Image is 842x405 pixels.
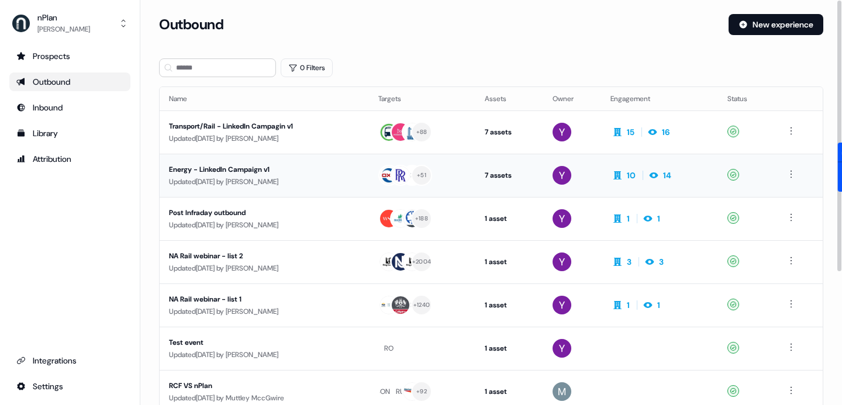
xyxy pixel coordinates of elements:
[9,377,130,396] a: Go to integrations
[281,58,333,77] button: 0 Filters
[553,166,571,185] img: Yuriy
[9,351,130,370] a: Go to integrations
[553,339,571,358] img: Yuriy
[363,386,415,397] div: [PERSON_NAME]
[485,342,534,354] div: 1 asset
[9,47,130,65] a: Go to prospects
[659,256,664,268] div: 3
[485,126,534,138] div: 7 assets
[9,72,130,91] a: Go to outbound experience
[169,250,360,262] div: NA Rail webinar - list 2
[627,299,630,311] div: 1
[601,87,718,110] th: Engagement
[553,209,571,228] img: Yuriy
[485,386,534,397] div: 1 asset
[169,176,360,188] div: Updated [DATE] by [PERSON_NAME]
[159,16,223,33] h3: Outbound
[415,213,428,224] div: + 188
[627,213,630,224] div: 1
[627,256,631,268] div: 3
[160,87,369,110] th: Name
[384,342,394,354] div: RO
[485,299,534,311] div: 1 asset
[16,355,123,366] div: Integrations
[37,23,90,35] div: [PERSON_NAME]
[16,127,123,139] div: Library
[16,380,123,392] div: Settings
[396,386,405,397] div: RU
[475,87,543,110] th: Assets
[169,380,360,392] div: RCF VS nPlan
[485,256,534,268] div: 1 asset
[657,213,660,224] div: 1
[169,349,360,361] div: Updated [DATE] by [PERSON_NAME]
[9,9,130,37] button: nPlan[PERSON_NAME]
[553,123,571,141] img: Yuriy
[37,12,90,23] div: nPlan
[553,252,571,271] img: Yuriy
[169,207,360,219] div: Post Infraday outbound
[169,337,360,348] div: Test event
[16,153,123,165] div: Attribution
[16,102,123,113] div: Inbound
[543,87,602,110] th: Owner
[718,87,775,110] th: Status
[169,133,360,144] div: Updated [DATE] by [PERSON_NAME]
[169,293,360,305] div: NA Rail webinar - list 1
[485,213,534,224] div: 1 asset
[369,87,475,110] th: Targets
[169,164,360,175] div: Energy - LinkedIn Campaign v1
[553,296,571,314] img: Yuriy
[169,262,360,274] div: Updated [DATE] by [PERSON_NAME]
[9,150,130,168] a: Go to attribution
[553,382,571,401] img: Muttley
[417,170,426,181] div: + 51
[9,124,130,143] a: Go to templates
[627,169,636,181] div: 10
[657,299,660,311] div: 1
[169,219,360,231] div: Updated [DATE] by [PERSON_NAME]
[663,169,671,181] div: 14
[412,257,431,267] div: + 2004
[169,306,360,317] div: Updated [DATE] by [PERSON_NAME]
[485,169,534,181] div: 7 assets
[729,14,823,35] button: New experience
[416,386,427,397] div: + 92
[16,50,123,62] div: Prospects
[627,126,634,138] div: 15
[169,392,360,404] div: Updated [DATE] by Muttley MccGwire
[413,300,430,310] div: + 1240
[169,120,360,132] div: Transport/Rail - LinkedIn Campagin v1
[416,127,427,137] div: + 88
[16,76,123,88] div: Outbound
[9,98,130,117] a: Go to Inbound
[662,126,670,138] div: 16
